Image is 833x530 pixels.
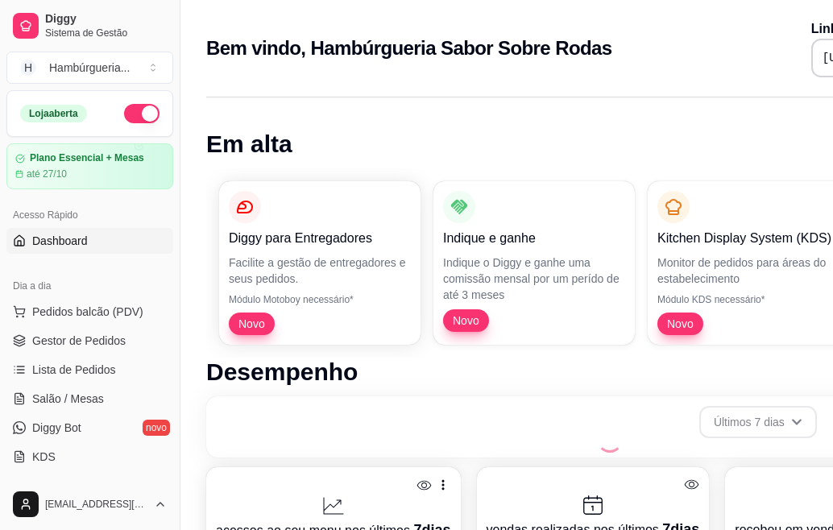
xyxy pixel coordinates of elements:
[20,60,36,76] span: H
[446,313,486,329] span: Novo
[124,104,160,123] button: Alterar Status
[433,181,635,345] button: Indique e ganheIndique o Diggy e ganhe uma comissão mensal por um perído de até 3 mesesNovo
[6,386,173,412] a: Salão / Mesas
[32,391,104,407] span: Salão / Mesas
[661,316,700,332] span: Novo
[32,304,143,320] span: Pedidos balcão (PDV)
[219,181,421,345] button: Diggy para EntregadoresFacilite a gestão de entregadores e seus pedidos.Módulo Motoboy necessário...
[6,444,173,470] a: KDS
[206,35,612,61] h2: Bem vindo, Hambúrgueria Sabor Sobre Rodas
[229,293,411,306] p: Módulo Motoboy necessário*
[6,52,173,84] button: Select a team
[6,328,173,354] a: Gestor de Pedidos
[45,498,147,511] span: [EMAIL_ADDRESS][DOMAIN_NAME]
[597,427,623,453] div: Loading
[49,60,130,76] div: Hambúrgueria ...
[229,255,411,287] p: Facilite a gestão de entregadores e seus pedidos.
[443,229,625,248] p: Indique e ganhe
[6,273,173,299] div: Dia a dia
[6,357,173,383] a: Lista de Pedidos
[45,12,167,27] span: Diggy
[6,143,173,189] a: Plano Essencial + Mesasaté 27/10
[32,362,116,378] span: Lista de Pedidos
[6,202,173,228] div: Acesso Rápido
[6,228,173,254] a: Dashboard
[32,233,88,249] span: Dashboard
[20,105,87,122] div: Loja aberta
[229,229,411,248] p: Diggy para Entregadores
[27,168,67,180] article: até 27/10
[30,152,144,164] article: Plano Essencial + Mesas
[32,420,81,436] span: Diggy Bot
[45,27,167,39] span: Sistema de Gestão
[6,299,173,325] button: Pedidos balcão (PDV)
[232,316,271,332] span: Novo
[32,449,56,465] span: KDS
[443,255,625,303] p: Indique o Diggy e ganhe uma comissão mensal por um perído de até 3 meses
[6,6,173,45] a: DiggySistema de Gestão
[32,333,126,349] span: Gestor de Pedidos
[6,415,173,441] a: Diggy Botnovo
[6,485,173,524] button: [EMAIL_ADDRESS][DOMAIN_NAME]
[699,406,817,438] button: Últimos 7 dias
